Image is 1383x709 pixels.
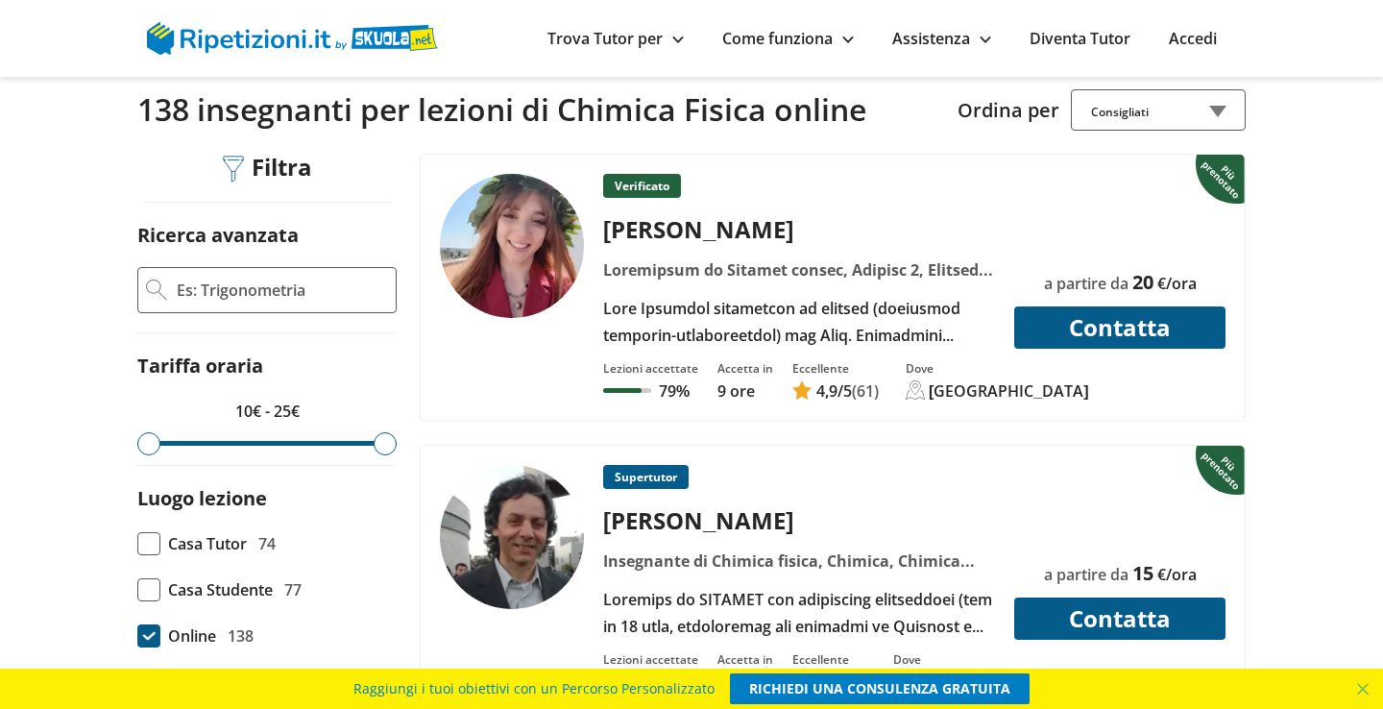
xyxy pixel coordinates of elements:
[137,222,299,248] label: Ricerca avanzata
[1132,560,1153,586] span: 15
[596,295,1003,349] div: Lore Ipsumdol sitametcon ad elitsed (doeiusmod temporin-utlaboreetdol) mag Aliq. Enimadmini venia...
[137,353,263,379] label: Tariffa oraria
[137,398,397,425] p: 10€ - 25€
[893,651,962,668] div: Dove
[440,174,584,318] img: tutor a Roma - GIULIA
[717,651,773,668] div: Accetta in
[722,28,854,49] a: Come funziona
[892,28,991,49] a: Assistenza
[906,360,1089,377] div: Dove
[168,530,247,557] span: Casa Tutor
[730,673,1030,704] a: RICHIEDI UNA CONSULENZA GRATUITA
[596,504,1003,536] div: [PERSON_NAME]
[353,673,715,704] span: Raggiungi i tuoi obiettivi con un Percorso Personalizzato
[146,280,167,301] img: Ricerca Avanzata
[1157,273,1197,294] span: €/ora
[1044,273,1128,294] span: a partire da
[147,22,438,55] img: logo Skuola.net | Ripetizioni.it
[228,623,254,649] span: 138
[958,97,1059,123] label: Ordina per
[168,576,273,603] span: Casa Studente
[1132,269,1153,295] span: 20
[929,380,1089,402] div: [GEOGRAPHIC_DATA]
[258,530,276,557] span: 74
[792,651,866,668] div: Eccellente
[596,257,1003,283] div: Loremipsum do Sitamet consec, Adipisc 2, Elitsed 5, Doeiusm tem incidid 0, Utlabor etd magnaal 0,...
[137,91,943,128] h2: 138 insegnanti per lezioni di Chimica Fisica online
[147,26,438,47] a: logo Skuola.net | Ripetizioni.it
[175,276,388,305] input: Es: Trigonometria
[603,651,698,668] div: Lezioni accettate
[596,213,1003,245] div: [PERSON_NAME]
[792,360,879,377] div: Eccellente
[440,465,584,609] img: tutor a Rende - Luigi
[717,380,773,402] p: 9 ore
[792,380,879,402] a: 4,9/5(61)
[1014,306,1225,349] button: Contatta
[1030,28,1130,49] a: Diventa Tutor
[603,465,689,489] p: Supertutor
[816,380,852,402] span: /5
[596,548,1003,575] div: Insegnante di Chimica fisica, Chimica, Chimica analitica, Chimica organica, Chimica organica 2, F...
[816,380,837,402] span: 4,9
[603,174,681,198] p: Verificato
[596,586,1003,640] div: Loremips do SITAMET con adipiscing elitseddoei (tem in 18 utla, etdoloremag ali enimadmi ve Quisn...
[223,156,244,183] img: Filtra filtri mobile
[1044,564,1128,585] span: a partire da
[1196,153,1249,205] img: Piu prenotato
[168,623,216,649] span: Online
[659,380,690,402] p: 79%
[1196,444,1249,496] img: Piu prenotato
[547,28,684,49] a: Trova Tutor per
[1169,28,1217,49] a: Accedi
[137,485,267,511] label: Luogo lezione
[1157,564,1197,585] span: €/ora
[717,360,773,377] div: Accetta in
[284,576,302,603] span: 77
[215,154,319,183] div: Filtra
[852,380,879,402] span: (61)
[1014,598,1225,640] button: Contatta
[603,360,698,377] div: Lezioni accettate
[1071,89,1246,131] div: Consigliati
